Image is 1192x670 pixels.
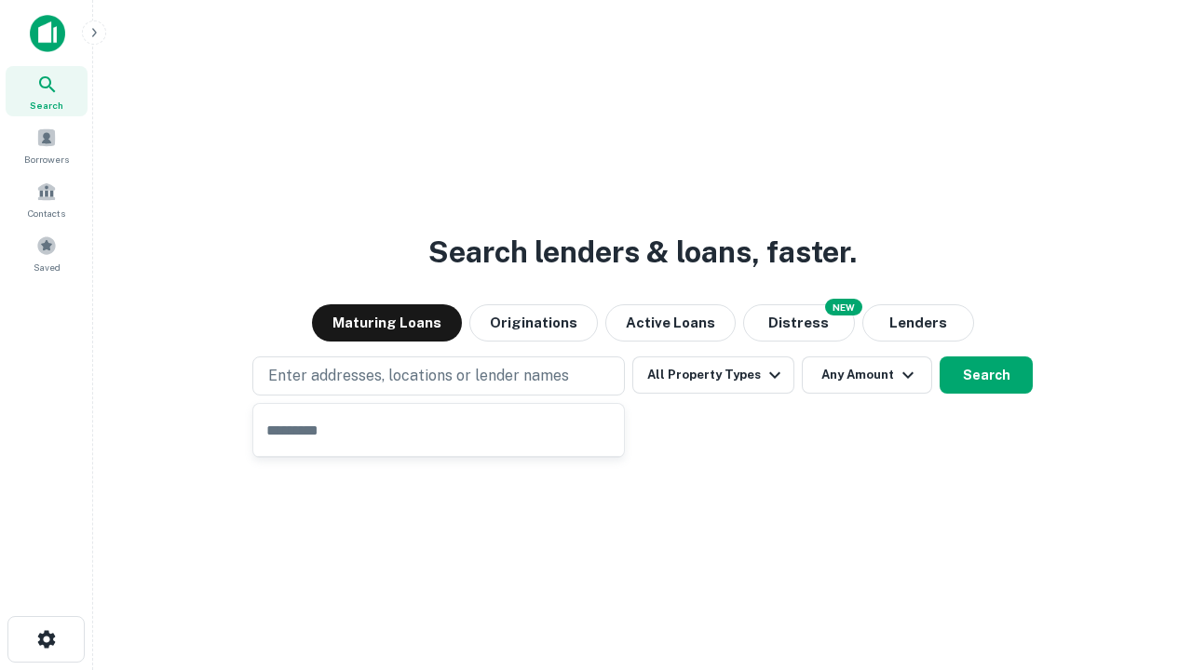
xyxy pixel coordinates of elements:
a: Search [6,66,88,116]
a: Contacts [6,174,88,224]
button: Lenders [862,304,974,342]
span: Saved [34,260,61,275]
button: Enter addresses, locations or lender names [252,356,625,395]
a: Saved [6,228,88,278]
button: All Property Types [632,356,794,394]
span: Contacts [28,206,65,221]
button: Active Loans [605,304,736,342]
button: Any Amount [802,356,932,394]
iframe: Chat Widget [1099,521,1192,610]
p: Enter addresses, locations or lender names [268,365,569,387]
button: Originations [469,304,598,342]
a: Borrowers [6,120,88,170]
button: Search distressed loans with lien and other non-mortgage details. [743,304,855,342]
h3: Search lenders & loans, faster. [428,230,857,275]
img: capitalize-icon.png [30,15,65,52]
button: Search [940,356,1033,394]
span: Borrowers [24,152,69,167]
button: Maturing Loans [312,304,462,342]
div: NEW [825,299,862,315]
span: Search [30,98,63,113]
